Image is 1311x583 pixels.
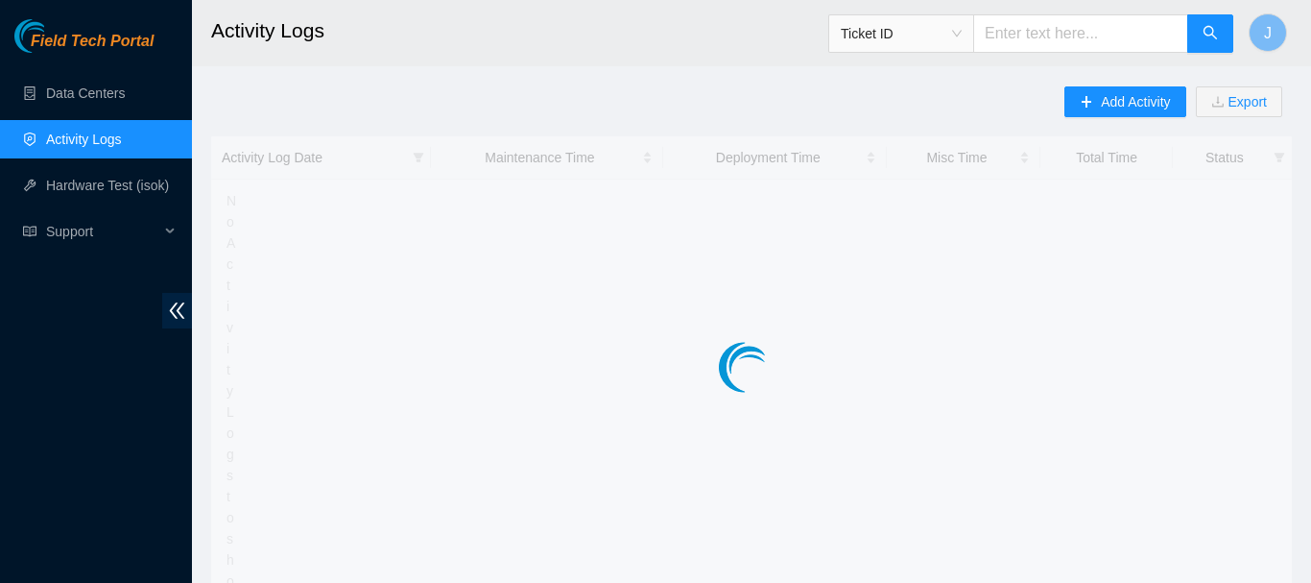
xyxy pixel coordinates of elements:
[841,19,962,48] span: Ticket ID
[973,14,1188,53] input: Enter text here...
[46,212,159,251] span: Support
[1249,13,1287,52] button: J
[1264,21,1272,45] span: J
[1080,95,1093,110] span: plus
[46,132,122,147] a: Activity Logs
[14,35,154,60] a: Akamai TechnologiesField Tech Portal
[31,33,154,51] span: Field Tech Portal
[23,225,36,238] span: read
[1203,25,1218,43] span: search
[1101,91,1170,112] span: Add Activity
[1196,86,1282,117] button: downloadExport
[1064,86,1185,117] button: plusAdd Activity
[14,19,97,53] img: Akamai Technologies
[1187,14,1233,53] button: search
[162,293,192,328] span: double-left
[46,85,125,101] a: Data Centers
[46,178,169,193] a: Hardware Test (isok)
